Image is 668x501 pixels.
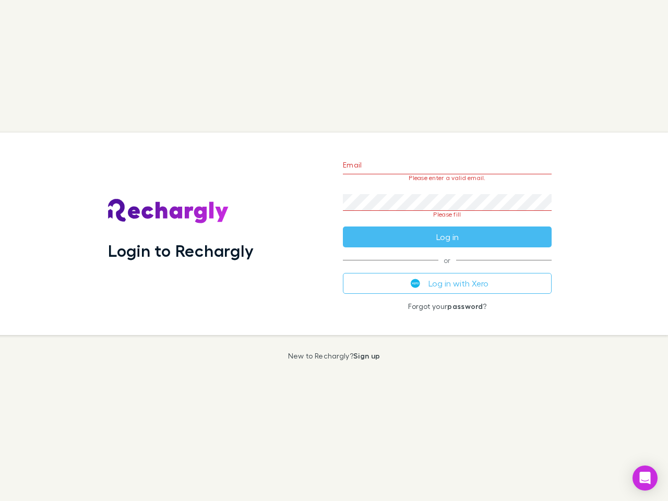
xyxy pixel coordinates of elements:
h1: Login to Rechargly [108,241,254,260]
p: New to Rechargly? [288,352,380,360]
button: Log in with Xero [343,273,552,294]
img: Rechargly's Logo [108,199,229,224]
p: Please fill [343,211,552,218]
p: Forgot your ? [343,302,552,311]
button: Log in [343,226,552,247]
img: Xero's logo [411,279,420,288]
a: password [447,302,483,311]
p: Please enter a valid email. [343,174,552,182]
span: or [343,260,552,260]
a: Sign up [353,351,380,360]
div: Open Intercom Messenger [633,466,658,491]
